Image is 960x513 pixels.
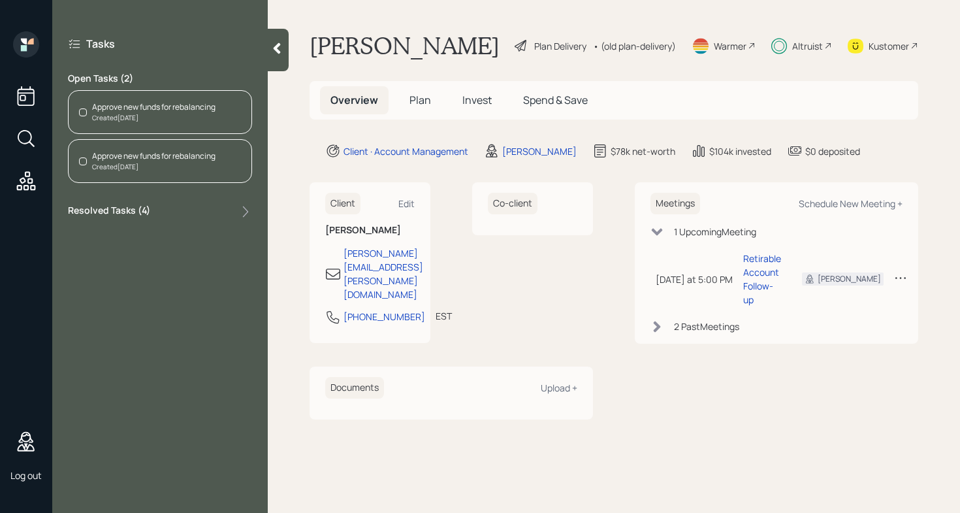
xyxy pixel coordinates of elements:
[792,39,823,53] div: Altruist
[674,320,739,333] div: 2 Past Meeting s
[743,252,781,306] div: Retirable Account Follow-up
[805,144,860,158] div: $0 deposited
[488,193,537,214] h6: Co-client
[714,39,746,53] div: Warmer
[398,197,415,210] div: Edit
[68,72,252,85] label: Open Tasks ( 2 )
[462,93,492,107] span: Invest
[709,144,771,158] div: $104k invested
[68,204,150,220] label: Resolved Tasks ( 4 )
[541,382,577,394] div: Upload +
[409,93,431,107] span: Plan
[869,39,909,53] div: Kustomer
[674,225,756,239] div: 1 Upcoming Meeting
[818,273,881,285] div: [PERSON_NAME]
[650,193,700,214] h6: Meetings
[92,162,216,172] div: Created [DATE]
[502,144,577,158] div: [PERSON_NAME]
[325,193,360,214] h6: Client
[325,377,384,399] h6: Documents
[611,144,675,158] div: $78k net-worth
[310,31,500,60] h1: [PERSON_NAME]
[799,197,903,210] div: Schedule New Meeting +
[344,246,423,301] div: [PERSON_NAME][EMAIL_ADDRESS][PERSON_NAME][DOMAIN_NAME]
[10,469,42,482] div: Log out
[92,150,216,162] div: Approve new funds for rebalancing
[656,273,733,286] div: [DATE] at 5:00 PM
[534,39,586,53] div: Plan Delivery
[86,37,115,51] label: Tasks
[330,93,378,107] span: Overview
[523,93,588,107] span: Spend & Save
[92,101,216,113] div: Approve new funds for rebalancing
[325,225,415,236] h6: [PERSON_NAME]
[344,144,468,158] div: Client · Account Management
[436,309,452,323] div: EST
[344,310,425,323] div: [PHONE_NUMBER]
[593,39,676,53] div: • (old plan-delivery)
[92,113,216,123] div: Created [DATE]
